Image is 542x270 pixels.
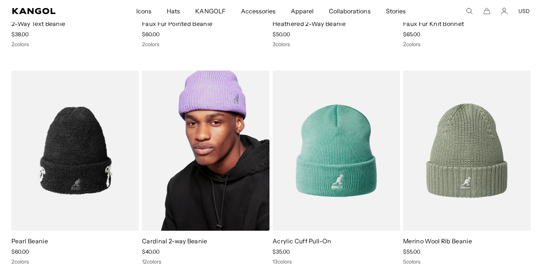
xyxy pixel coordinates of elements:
[273,248,290,255] span: $35.00
[518,8,530,14] button: USD
[403,20,464,27] a: Faux Fur Knit Bonnet
[142,71,269,231] img: Cardinal 2-way Beanie
[11,41,139,48] div: 2 colors
[11,20,65,27] a: 2-Way Text Beanie
[466,8,473,14] summary: Search here
[273,258,400,265] div: 13 colors
[273,41,400,48] div: 3 colors
[11,248,29,255] span: $60.00
[273,237,331,245] a: Acrylic Cuff Pull-On
[403,248,420,255] span: $55.00
[11,237,48,245] a: Pearl Beanie
[273,31,290,38] span: $50.00
[142,41,269,48] div: 2 colors
[403,237,472,245] a: Merino Wool Rib Beanie
[403,71,531,231] img: Merino Wool Rib Beanie
[483,8,490,14] button: Cart
[142,237,207,245] a: Cardinal 2-way Beanie
[273,71,400,231] img: Acrylic Cuff Pull-On
[501,8,508,14] a: Account
[273,20,346,27] a: Heathered 2-Way Beanie
[12,8,90,14] a: Kangol
[142,20,212,27] a: Faux Fur Pointed Beanie
[403,258,531,265] div: 5 colors
[142,258,269,265] div: 12 colors
[11,71,139,231] img: Pearl Beanie
[11,258,139,265] div: 2 colors
[403,31,420,38] span: $65.00
[142,248,159,255] span: $40.00
[11,31,29,38] span: $38.00
[403,41,531,48] div: 2 colors
[142,31,159,38] span: $60.00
